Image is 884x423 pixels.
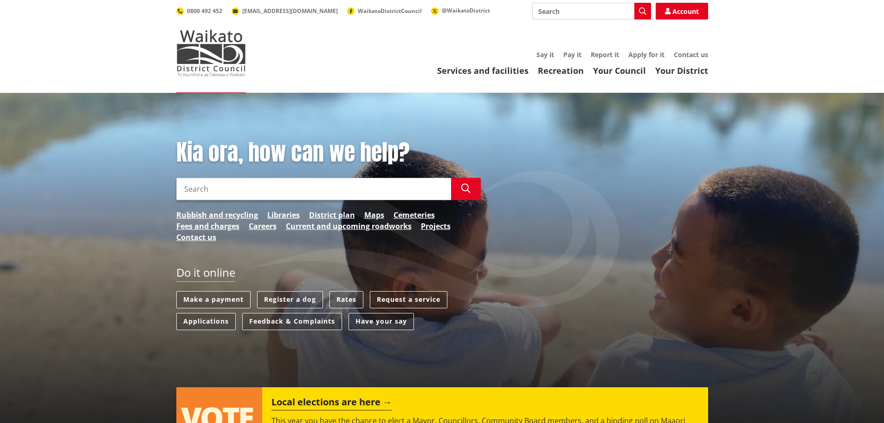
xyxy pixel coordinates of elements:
[176,30,246,76] img: Waikato District Council - Te Kaunihera aa Takiwaa o Waikato
[271,397,392,410] h2: Local elections are here
[249,221,277,232] a: Careers
[242,7,338,15] span: [EMAIL_ADDRESS][DOMAIN_NAME]
[538,65,584,76] a: Recreation
[656,3,708,20] a: Account
[364,209,384,221] a: Maps
[257,291,323,308] a: Register a dog
[532,3,651,20] input: Search input
[176,291,251,308] a: Make a payment
[347,7,422,15] a: WaikatoDistrictCouncil
[628,50,665,59] a: Apply for it
[593,65,646,76] a: Your Council
[176,178,451,200] input: Search input
[370,291,447,308] a: Request a service
[309,209,355,221] a: District plan
[176,209,258,221] a: Rubbish and recycling
[242,313,342,330] a: Feedback & Complaints
[176,313,236,330] a: Applications
[176,7,222,15] a: 0800 492 452
[431,7,490,14] a: @WaikatoDistrict
[674,50,708,59] a: Contact us
[591,50,619,59] a: Report it
[176,221,239,232] a: Fees and charges
[655,65,708,76] a: Your District
[176,232,216,243] a: Contact us
[176,139,481,166] h1: Kia ora, how can we help?
[348,313,414,330] a: Have your say
[536,50,554,59] a: Say it
[267,209,300,221] a: Libraries
[232,7,338,15] a: [EMAIL_ADDRESS][DOMAIN_NAME]
[442,7,490,14] span: @WaikatoDistrict
[421,221,451,232] a: Projects
[563,50,581,59] a: Pay it
[437,65,529,76] a: Services and facilities
[358,7,422,15] span: WaikatoDistrictCouncil
[286,221,412,232] a: Current and upcoming roadworks
[329,291,363,308] a: Rates
[176,266,235,282] h2: Do it online
[187,7,222,15] span: 0800 492 452
[394,209,435,221] a: Cemeteries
